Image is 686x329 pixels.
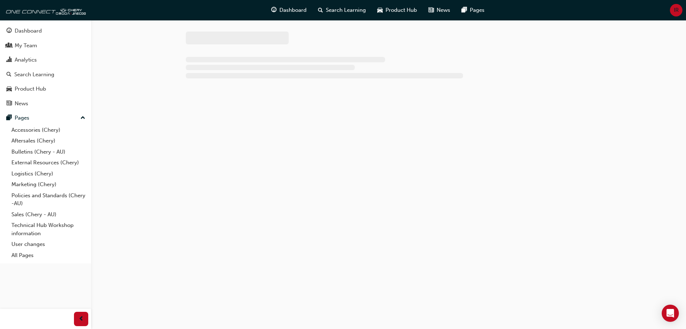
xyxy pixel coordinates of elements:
[670,4,682,16] button: IR
[3,111,88,125] button: Pages
[456,3,490,18] a: pages-iconPages
[9,239,88,250] a: User changes
[9,157,88,168] a: External Resources (Chery)
[3,39,88,52] a: My Team
[3,24,88,38] a: Dashboard
[79,315,84,324] span: prev-icon
[423,3,456,18] a: news-iconNews
[6,28,12,34] span: guage-icon
[6,115,12,121] span: pages-icon
[372,3,423,18] a: car-iconProduct Hub
[674,6,679,14] span: IR
[3,23,88,111] button: DashboardMy TeamAnalyticsSearch LearningProduct HubNews
[437,6,450,14] span: News
[80,113,85,123] span: up-icon
[6,43,12,49] span: people-icon
[9,209,88,220] a: Sales (Chery - AU)
[15,56,37,64] div: Analytics
[462,6,467,15] span: pages-icon
[265,3,312,18] a: guage-iconDashboard
[6,57,12,63] span: chart-icon
[312,3,372,18] a: search-iconSearch Learning
[326,6,366,14] span: Search Learning
[9,190,88,209] a: Policies and Standards (Chery -AU)
[318,6,323,15] span: search-icon
[377,6,383,15] span: car-icon
[279,6,307,14] span: Dashboard
[6,101,12,107] span: news-icon
[9,125,88,136] a: Accessories (Chery)
[15,114,29,122] div: Pages
[271,6,277,15] span: guage-icon
[3,53,88,67] a: Analytics
[9,220,88,239] a: Technical Hub Workshop information
[15,100,28,108] div: News
[6,86,12,92] span: car-icon
[14,71,54,79] div: Search Learning
[15,85,46,93] div: Product Hub
[662,305,679,322] div: Open Intercom Messenger
[15,27,42,35] div: Dashboard
[3,97,88,110] a: News
[3,68,88,81] a: Search Learning
[15,42,37,50] div: My Team
[6,72,11,78] span: search-icon
[428,6,434,15] span: news-icon
[470,6,484,14] span: Pages
[9,179,88,190] a: Marketing (Chery)
[4,3,86,17] img: oneconnect
[3,82,88,96] a: Product Hub
[386,6,417,14] span: Product Hub
[9,146,88,158] a: Bulletins (Chery - AU)
[9,135,88,146] a: Aftersales (Chery)
[9,168,88,179] a: Logistics (Chery)
[9,250,88,261] a: All Pages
